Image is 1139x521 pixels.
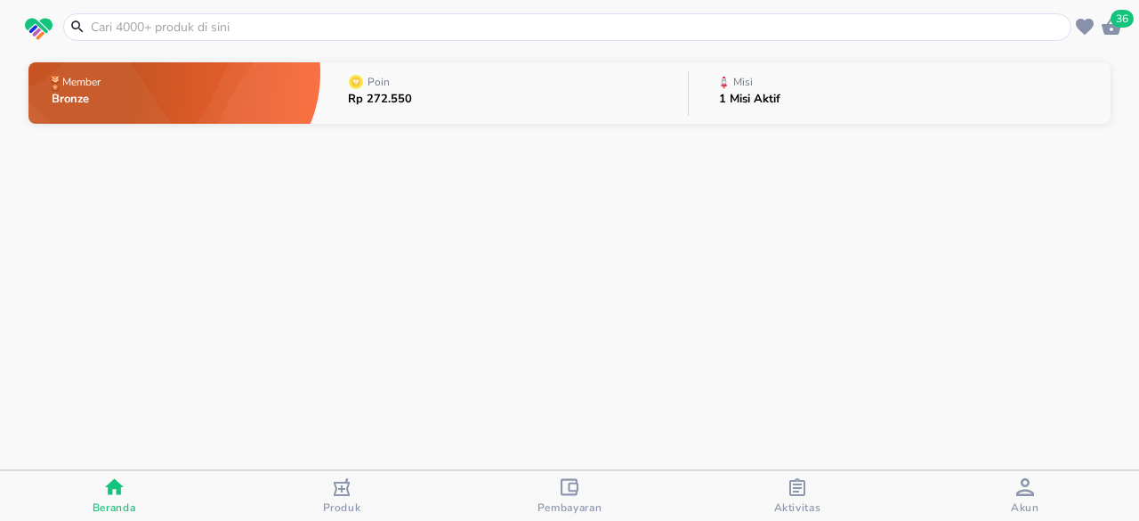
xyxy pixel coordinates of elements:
span: Pembayaran [537,501,602,515]
button: Misi1 Misi Aktif [689,58,1111,128]
p: Rp 272.550 [348,94,412,105]
p: 1 Misi Aktif [719,94,780,105]
button: Aktivitas [683,471,911,521]
button: MemberBronze [28,58,320,128]
button: PoinRp 272.550 [320,58,688,128]
button: Produk [228,471,456,521]
span: Produk [323,501,361,515]
p: Member [62,77,101,87]
p: Poin [368,77,390,87]
span: Beranda [93,501,136,515]
p: Misi [733,77,753,87]
button: Akun [911,471,1139,521]
span: 36 [1111,10,1134,28]
p: Bronze [52,94,104,105]
button: 36 [1098,13,1125,40]
input: Cari 4000+ produk di sini [89,18,1067,37]
span: Aktivitas [774,501,821,515]
img: logo_swiperx_s.bd005f3b.svg [25,18,53,41]
span: Akun [1011,501,1039,515]
button: Pembayaran [456,471,683,521]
